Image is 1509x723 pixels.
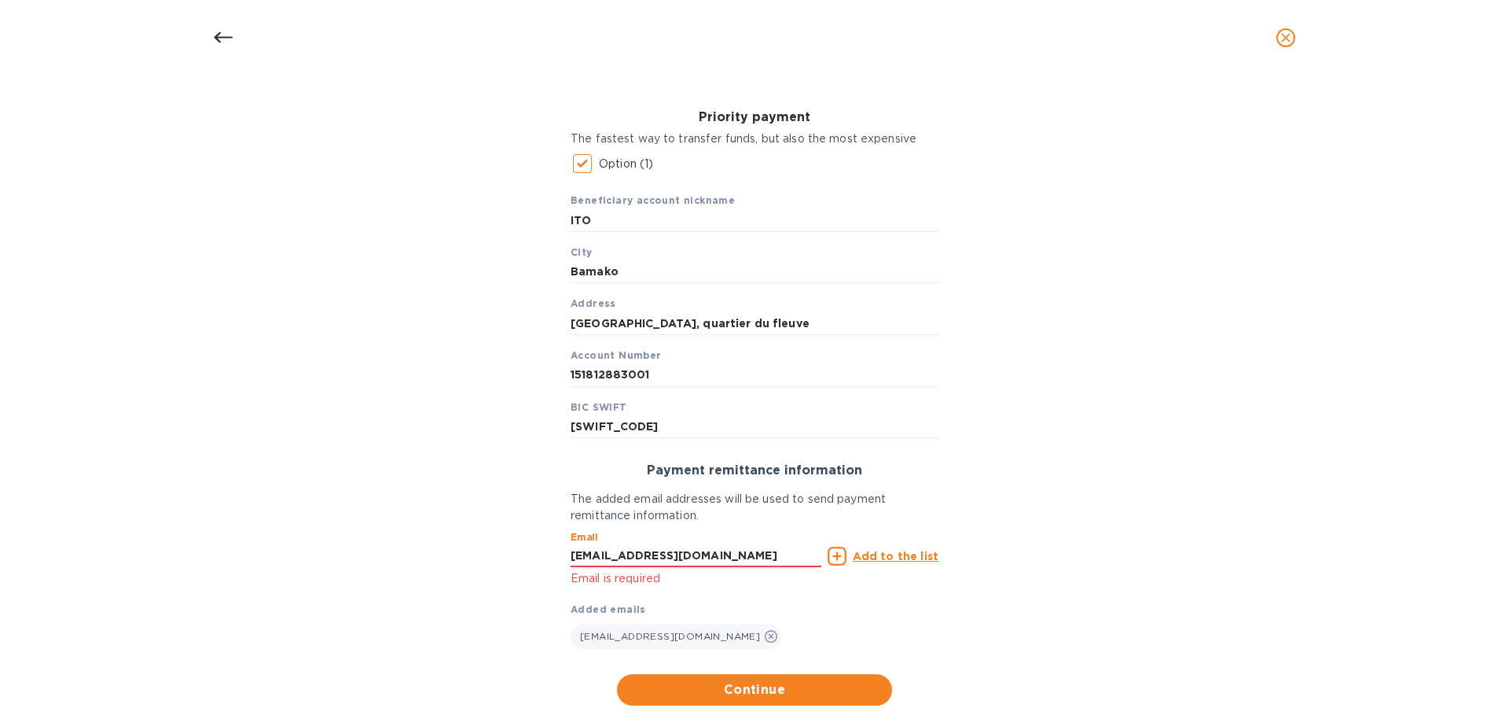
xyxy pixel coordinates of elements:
[571,544,821,568] input: Enter email
[571,603,646,615] b: Added emails
[571,401,627,413] b: BIC SWIFT
[571,110,938,125] h3: Priority payment
[571,297,616,309] b: Address
[580,630,760,642] span: [EMAIL_ADDRESS][DOMAIN_NAME]
[571,533,598,542] label: Email
[571,312,938,335] input: Address
[571,131,938,147] p: The fastest way to transfer funds, but also the most expensive
[571,570,821,588] p: Email is required
[571,246,593,258] b: City
[599,156,653,172] p: Option (1)
[571,463,938,478] h3: Payment remittance information
[853,550,938,563] u: Add to the list
[617,674,892,706] button: Continue
[1267,19,1305,57] button: close
[630,681,879,699] span: Continue
[571,491,938,524] p: The added email addresses will be used to send payment remittance information.
[571,363,938,387] input: Account Number
[571,194,735,206] b: Beneficiary account nickname
[571,624,781,649] div: [EMAIL_ADDRESS][DOMAIN_NAME]
[571,260,938,284] input: City
[571,415,938,438] input: BIC SWIFT
[571,349,662,361] b: Account Number
[571,208,938,232] input: Beneficiary account nickname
